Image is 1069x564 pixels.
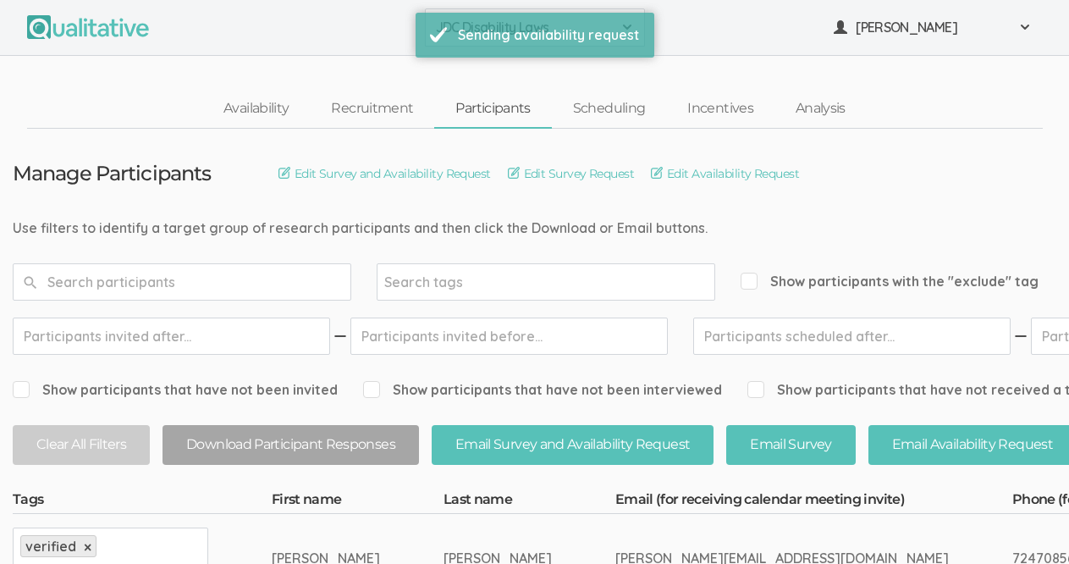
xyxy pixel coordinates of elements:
[741,272,1039,291] span: Show participants with the "exclude" tag
[13,163,211,185] h3: Manage Participants
[13,263,351,301] input: Search participants
[27,15,149,39] img: Qualitative
[666,91,774,127] a: Incentives
[615,490,1012,514] th: Email (for receiving calendar meeting invite)
[384,271,490,293] input: Search tags
[272,490,444,514] th: First name
[984,483,1069,564] iframe: Chat Widget
[13,425,150,465] button: Clear All Filters
[432,425,714,465] button: Email Survey and Availability Request
[774,91,867,127] a: Analysis
[332,318,349,355] img: dash.svg
[163,425,419,465] button: Download Participant Responses
[726,425,855,465] button: Email Survey
[444,490,615,514] th: Last name
[84,540,91,555] a: ×
[823,8,1043,47] button: [PERSON_NAME]
[856,18,1008,37] span: [PERSON_NAME]
[13,490,272,514] th: Tags
[458,25,639,45] div: Sending availability request
[693,318,1011,355] input: Participants scheduled after...
[202,91,310,127] a: Availability
[434,91,551,127] a: Participants
[13,380,338,400] span: Show participants that have not been invited
[13,318,330,355] input: Participants invited after...
[350,318,668,355] input: Participants invited before...
[552,91,667,127] a: Scheduling
[310,91,434,127] a: Recruitment
[651,164,799,183] a: Edit Availability Request
[425,8,645,47] button: JDC Disability Laws
[278,164,491,183] a: Edit Survey and Availability Request
[508,164,634,183] a: Edit Survey Request
[25,538,76,555] span: verified
[363,380,722,400] span: Show participants that have not been interviewed
[1012,318,1029,355] img: dash.svg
